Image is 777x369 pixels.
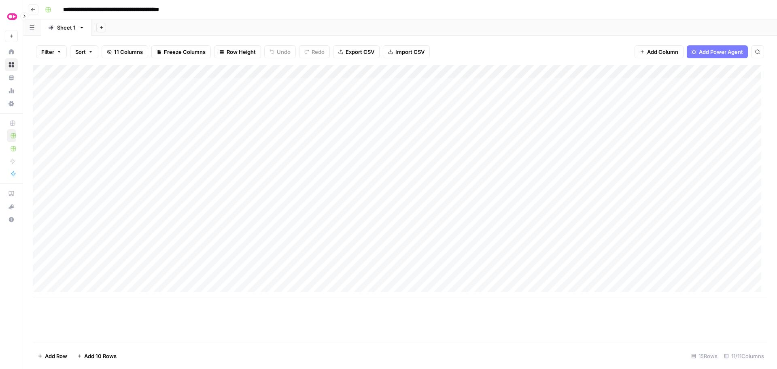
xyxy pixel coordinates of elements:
[333,45,380,58] button: Export CSV
[151,45,211,58] button: Freeze Columns
[45,352,67,360] span: Add Row
[5,84,18,97] a: Usage
[164,48,206,56] span: Freeze Columns
[5,187,18,200] a: AirOps Academy
[299,45,330,58] button: Redo
[5,97,18,110] a: Settings
[699,48,743,56] span: Add Power Agent
[75,48,86,56] span: Sort
[5,200,18,213] button: What's new?
[5,58,18,71] a: Browse
[72,350,121,363] button: Add 10 Rows
[687,45,748,58] button: Add Power Agent
[214,45,261,58] button: Row Height
[5,71,18,84] a: Your Data
[41,48,54,56] span: Filter
[114,48,143,56] span: 11 Columns
[5,6,18,27] button: Workspace: Tavus Superiority
[70,45,98,58] button: Sort
[5,213,18,226] button: Help + Support
[688,350,721,363] div: 15 Rows
[647,48,678,56] span: Add Column
[346,48,374,56] span: Export CSV
[41,19,91,36] a: Sheet 1
[277,48,291,56] span: Undo
[395,48,425,56] span: Import CSV
[33,350,72,363] button: Add Row
[5,45,18,58] a: Home
[5,9,19,24] img: Tavus Superiority Logo
[721,350,767,363] div: 11/11 Columns
[5,200,17,213] div: What's new?
[227,48,256,56] span: Row Height
[57,23,76,32] div: Sheet 1
[102,45,148,58] button: 11 Columns
[312,48,325,56] span: Redo
[635,45,684,58] button: Add Column
[36,45,67,58] button: Filter
[84,352,117,360] span: Add 10 Rows
[264,45,296,58] button: Undo
[383,45,430,58] button: Import CSV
